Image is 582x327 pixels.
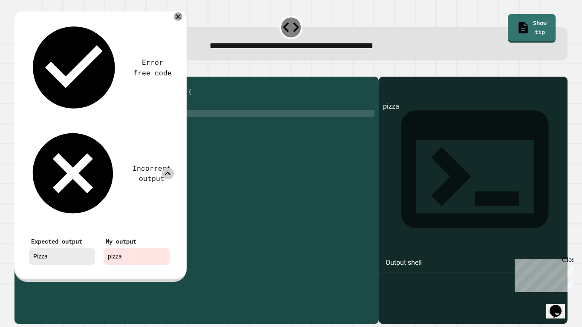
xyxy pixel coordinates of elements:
a: Show tip [508,14,556,43]
iframe: chat widget [546,293,573,318]
div: Expected output [31,237,93,246]
div: pizza [104,248,170,265]
div: Pizza [29,248,95,265]
iframe: chat widget [511,256,573,292]
div: Chat with us now!Close [3,3,59,54]
div: pizza [383,101,563,324]
div: Error free code [132,57,174,78]
div: My output [106,237,167,246]
div: Incorrect output [130,163,174,184]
